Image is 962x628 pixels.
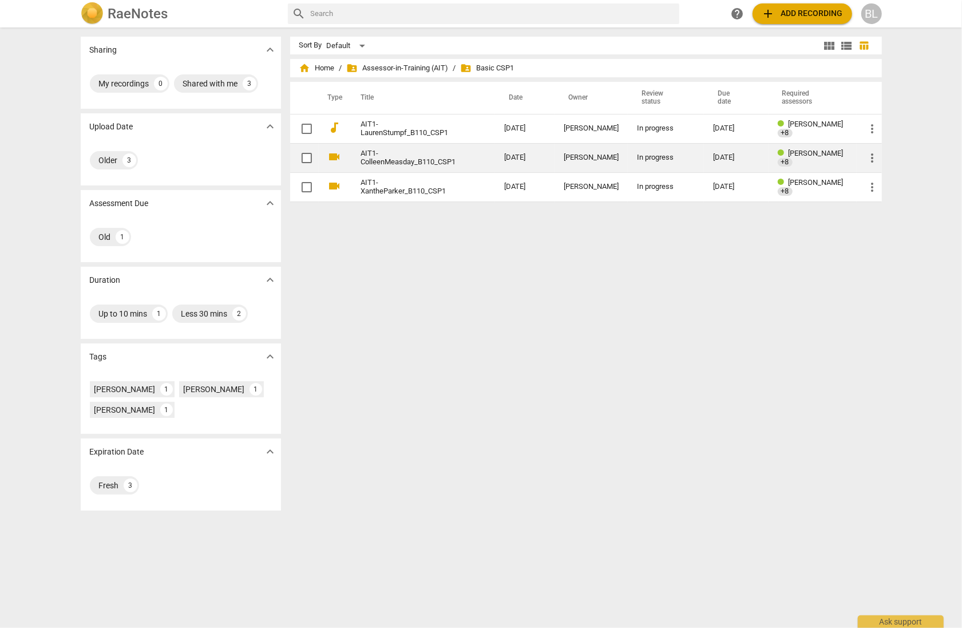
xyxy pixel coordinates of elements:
[778,187,793,196] span: +8
[263,43,277,57] span: expand_more
[328,150,342,164] span: videocam
[262,271,279,289] button: Show more
[184,384,245,395] div: [PERSON_NAME]
[262,118,279,135] button: Show more
[122,153,136,167] div: 3
[263,350,277,364] span: expand_more
[152,307,166,321] div: 1
[713,124,759,133] div: [DATE]
[495,82,555,114] th: Date
[81,2,279,25] a: LogoRaeNotes
[263,273,277,287] span: expand_more
[555,82,628,114] th: Owner
[866,122,880,136] span: more_vert
[753,3,852,24] button: Upload
[154,77,168,90] div: 0
[347,82,496,114] th: Title
[762,7,775,21] span: add
[858,615,944,628] div: Ask support
[232,307,246,321] div: 2
[328,121,342,135] span: audiotrack
[243,77,256,90] div: 3
[90,44,117,56] p: Sharing
[116,230,129,244] div: 1
[762,7,843,21] span: Add recording
[361,149,464,167] a: AIT1-ColleenMeasday_B110_CSP1
[262,443,279,460] button: Show more
[789,120,844,128] span: [PERSON_NAME]
[713,183,759,191] div: [DATE]
[564,153,619,162] div: [PERSON_NAME]
[99,155,118,166] div: Older
[160,383,173,396] div: 1
[704,82,769,114] th: Due date
[299,41,322,50] div: Sort By
[361,179,464,196] a: AIT1-XantheParker_B110_CSP1
[263,196,277,210] span: expand_more
[637,183,695,191] div: In progress
[292,7,306,21] span: search
[769,82,857,114] th: Required assessors
[94,404,156,416] div: [PERSON_NAME]
[637,124,695,133] div: In progress
[250,383,262,396] div: 1
[262,348,279,365] button: Show more
[778,129,793,137] div: +8
[840,39,854,53] span: view_list
[90,121,133,133] p: Upload Date
[731,7,745,21] span: help
[124,479,137,492] div: 3
[108,6,168,22] h2: RaeNotes
[858,40,869,51] span: table_chart
[81,2,104,25] img: Logo
[821,37,838,54] button: Tile view
[347,62,449,74] span: Assessor-in-Training (AIT)
[299,62,335,74] span: Home
[181,308,228,319] div: Less 30 mins
[713,153,759,162] div: [DATE]
[637,153,695,162] div: In progress
[727,3,748,24] a: Help
[789,178,844,187] span: [PERSON_NAME]
[319,82,347,114] th: Type
[94,384,156,395] div: [PERSON_NAME]
[99,231,111,243] div: Old
[866,151,880,165] span: more_vert
[183,78,238,89] div: Shared with me
[327,37,369,55] div: Default
[778,158,793,167] span: +8
[347,62,358,74] span: folder_shared
[262,195,279,212] button: Show more
[328,179,342,193] span: videocam
[838,37,856,54] button: List view
[778,178,789,187] span: Review status: completed
[495,114,555,143] td: [DATE]
[453,64,456,73] span: /
[263,445,277,459] span: expand_more
[99,308,148,319] div: Up to 10 mins
[778,120,789,128] span: Review status: completed
[789,149,844,157] span: [PERSON_NAME]
[99,480,119,491] div: Fresh
[461,62,514,74] span: Basic CSP1
[90,351,107,363] p: Tags
[495,143,555,172] td: [DATE]
[90,446,144,458] p: Expiration Date
[311,5,675,23] input: Search
[564,124,619,133] div: [PERSON_NAME]
[856,37,873,54] button: Table view
[90,274,121,286] p: Duration
[564,183,619,191] div: [PERSON_NAME]
[262,41,279,58] button: Show more
[823,39,837,53] span: view_module
[866,180,880,194] span: more_vert
[299,62,311,74] span: home
[339,64,342,73] span: /
[461,62,472,74] span: folder_shared
[861,3,882,24] button: BL
[160,404,173,416] div: 1
[361,120,464,137] a: AIT1-LaurenStumpf_B110_CSP1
